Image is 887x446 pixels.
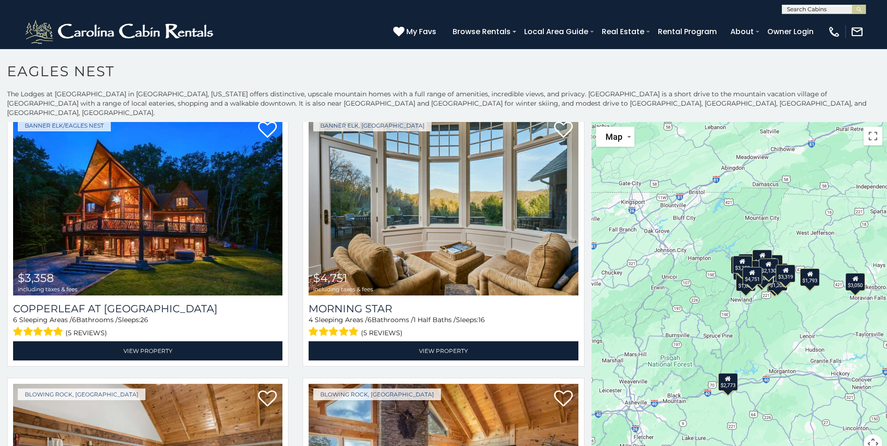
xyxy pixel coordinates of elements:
[752,250,772,267] div: $2,040
[763,23,818,40] a: Owner Login
[800,268,820,286] div: $1,793
[18,120,111,131] a: Banner Elk/Eagles Nest
[309,341,578,360] a: View Property
[763,255,783,273] div: $1,961
[406,26,436,37] span: My Favs
[554,121,573,140] a: Add to favorites
[13,302,282,315] a: Copperleaf at [GEOGRAPHIC_DATA]
[742,267,762,285] div: $4,751
[596,127,635,147] button: Change map style
[309,315,578,339] div: Sleeping Areas / Bathrooms / Sleeps:
[18,286,78,292] span: including taxes & fees
[851,25,864,38] img: mail-regular-white.png
[18,388,145,400] a: Blowing Rock, [GEOGRAPHIC_DATA]
[23,18,217,46] img: White-1-2.png
[733,256,752,273] div: $3,358
[313,286,373,292] span: including taxes & fees
[13,302,282,315] h3: Copperleaf at Eagles Nest
[738,254,758,272] div: $1,656
[13,316,17,324] span: 6
[519,23,593,40] a: Local Area Guide
[393,26,439,38] a: My Favs
[597,23,649,40] a: Real Estate
[448,23,515,40] a: Browse Rentals
[309,302,578,315] a: Morning Star
[554,389,573,409] a: Add to favorites
[653,23,721,40] a: Rental Program
[258,389,277,409] a: Add to favorites
[313,120,432,131] a: Banner Elk, [GEOGRAPHIC_DATA]
[368,316,372,324] span: 6
[731,256,750,274] div: $2,619
[758,259,778,276] div: $2,130
[18,271,54,285] span: $3,358
[718,373,738,391] div: $2,773
[313,271,347,285] span: $4,751
[309,316,313,324] span: 4
[361,327,403,339] span: (5 reviews)
[13,341,282,360] a: View Property
[845,273,865,291] div: $3,050
[140,316,148,324] span: 26
[606,132,622,142] span: Map
[726,23,758,40] a: About
[13,115,282,295] a: Copperleaf at Eagles Nest $3,358 including taxes & fees
[413,316,456,324] span: 1 Half Baths /
[776,265,795,282] div: $3,319
[309,115,578,295] a: Morning Star $4,751 including taxes & fees
[313,388,441,400] a: Blowing Rock, [GEOGRAPHIC_DATA]
[828,25,841,38] img: phone-regular-white.png
[13,315,282,339] div: Sleeping Areas / Bathrooms / Sleeps:
[736,273,756,291] div: $1,606
[258,121,277,140] a: Add to favorites
[864,127,882,145] button: Toggle fullscreen view
[72,316,76,324] span: 6
[13,115,282,295] img: Copperleaf at Eagles Nest
[309,115,578,295] img: Morning Star
[65,327,107,339] span: (5 reviews)
[478,316,485,324] span: 16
